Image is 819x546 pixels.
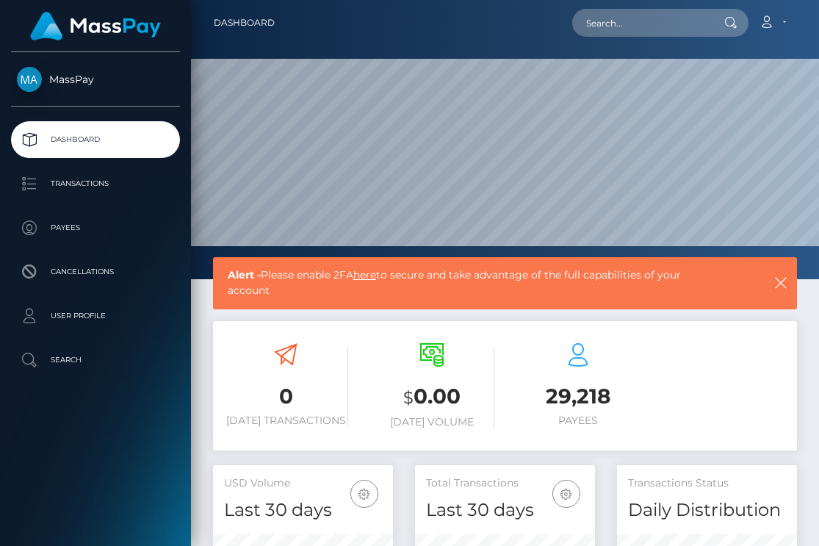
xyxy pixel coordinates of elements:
p: User Profile [17,305,174,327]
h3: 0 [224,382,348,411]
a: Transactions [11,165,180,202]
h5: USD Volume [224,476,382,491]
span: Please enable 2FA to secure and take advantage of the full capabilities of your account [228,267,721,298]
p: Transactions [17,173,174,195]
a: Payees [11,209,180,246]
span: MassPay [11,73,180,86]
h6: [DATE] Transactions [224,414,348,427]
a: Dashboard [214,7,275,38]
h5: Total Transactions [426,476,584,491]
b: Alert - [228,268,261,281]
h6: Payees [516,414,641,427]
p: Dashboard [17,129,174,151]
a: Search [11,342,180,378]
h6: [DATE] Volume [370,416,494,428]
h4: Last 30 days [426,497,584,523]
small: $ [403,387,414,408]
h4: Daily Distribution [628,497,786,523]
a: Dashboard [11,121,180,158]
a: User Profile [11,298,180,334]
img: MassPay Logo [30,12,161,40]
p: Cancellations [17,261,174,283]
h3: 0.00 [370,382,494,412]
p: Payees [17,217,174,239]
a: here [353,268,376,281]
h3: 29,218 [516,382,641,411]
h4: Last 30 days [224,497,382,523]
h5: Transactions Status [628,476,786,491]
img: MassPay [17,67,42,92]
input: Search... [572,9,710,37]
a: Cancellations [11,254,180,290]
p: Search [17,349,174,371]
